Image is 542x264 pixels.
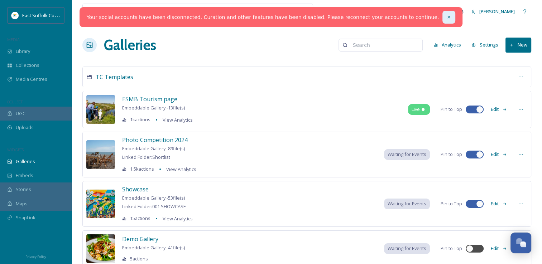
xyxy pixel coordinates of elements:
button: Edit [487,241,511,255]
span: Pin to Top [441,245,462,252]
a: Your social accounts have been disconnected. Curation and other features have been disabled. Plea... [87,14,439,21]
span: Uploads [16,124,34,131]
img: f86306d0-99d7-46dc-8365-3f546ec38745.jpg [86,95,115,124]
span: Galleries [16,158,35,165]
input: Search your library [99,4,254,20]
span: Embeddable Gallery - 41 file(s) [122,244,185,251]
span: Waiting for Events [388,151,426,158]
a: Linked Folder:001 SHOWCASE [122,202,193,211]
span: Privacy Policy [25,254,46,259]
span: 1k actions [130,116,150,123]
span: 5 actions [130,255,148,262]
span: Collections [16,62,39,69]
img: ESC%20Logo.png [11,12,19,19]
img: 920d4307-a52d-48f1-ad57-7b830d8afd44.jpg [86,234,115,263]
span: East Suffolk Council [22,12,64,19]
span: 15 actions [130,215,150,222]
span: 1.5k actions [130,166,154,172]
span: Pin to Top [441,200,462,207]
a: View Analytics [159,214,193,223]
img: b74a5506-1576-46b4-bbe8-6f203b8bd497.jpg [86,190,115,218]
span: SnapLink [16,214,35,221]
span: Linked Folder: 001 SHOWCASE [122,203,186,210]
span: Pin to Top [441,151,462,158]
a: Privacy Policy [25,252,46,260]
button: Edit [487,102,511,116]
a: [PERSON_NAME] [467,5,518,19]
span: ESMB Tourism page [122,95,177,103]
button: Edit [487,197,511,211]
a: View all files [267,5,309,19]
img: 31f13c8c-9b49-42c8-b8b4-dfd14e12e944.jpg [86,140,115,169]
span: UGC [16,110,25,117]
a: Galleries [104,34,156,56]
span: WIDGETS [7,147,24,152]
span: Waiting for Events [388,245,426,252]
span: Embeddable Gallery - 53 file(s) [122,195,185,201]
span: COLLECT [7,99,23,104]
span: Stories [16,186,31,193]
span: Demo Gallery [122,235,158,243]
span: Linked Folder: Shortlist [122,154,170,160]
button: Analytics [430,38,465,52]
span: TC Templates [96,73,133,81]
span: Embeds [16,172,33,179]
input: Search [349,38,419,52]
button: New [505,38,531,52]
a: Analytics [430,38,468,52]
button: Settings [468,38,502,52]
span: Media Centres [16,76,47,83]
span: [PERSON_NAME] [479,8,515,15]
span: Pin to Top [441,106,462,113]
a: View Analytics [163,165,196,173]
a: What's New [389,7,425,17]
span: Photo Competition 2024 [122,136,188,144]
span: Maps [16,200,28,207]
span: View Analytics [163,117,193,123]
span: View Analytics [163,215,193,222]
span: Embeddable Gallery - 89 file(s) [122,145,185,152]
span: Library [16,48,30,55]
span: MEDIA [7,37,20,42]
button: Edit [487,147,511,161]
span: Waiting for Events [388,200,426,207]
button: Open Chat [510,233,531,253]
a: Settings [468,38,505,52]
a: Linked Folder:Shortlist [122,153,196,161]
span: Live [412,106,420,113]
span: Showcase [122,185,149,193]
a: View Analytics [159,116,193,124]
span: Embeddable Gallery - 13 file(s) [122,104,185,111]
span: View Analytics [166,166,196,172]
